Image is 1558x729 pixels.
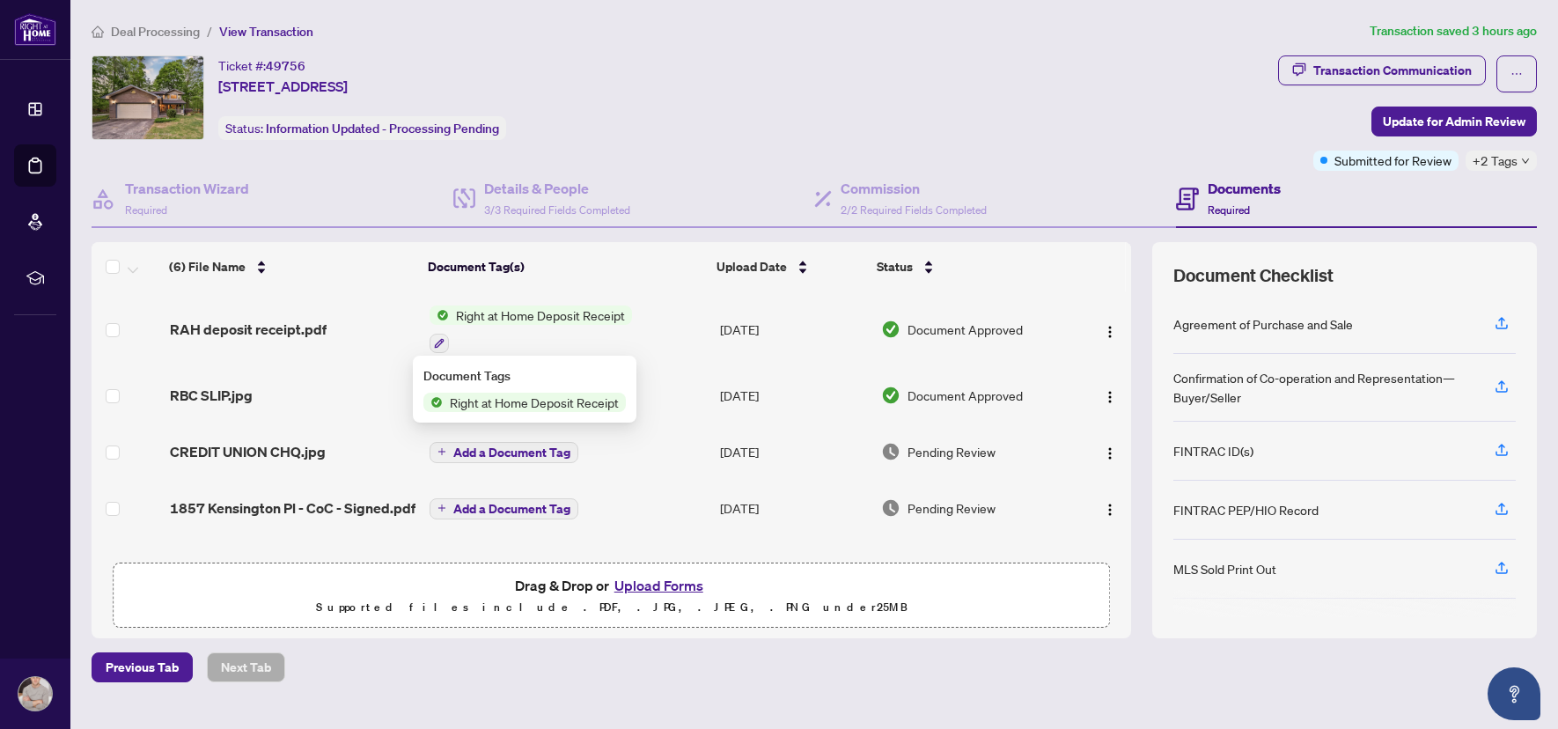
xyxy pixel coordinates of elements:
th: Upload Date [709,242,870,291]
img: Status Icon [430,306,449,325]
button: Transaction Communication [1278,55,1486,85]
td: [DATE] [713,367,874,423]
span: Pending Review [908,442,996,461]
img: Document Status [881,498,900,518]
button: Next Tab [207,652,285,682]
button: Add a Document Tag [430,498,578,519]
div: MLS Sold Print Out [1173,559,1276,578]
span: Document Approved [908,320,1023,339]
th: Document Tag(s) [421,242,709,291]
span: ellipsis [1510,68,1523,80]
img: IMG-S12347805_1.jpg [92,56,203,139]
h4: Commission [841,178,987,199]
span: Right at Home Deposit Receipt [449,306,632,325]
img: Document Status [881,386,900,405]
span: Add a Document Tag [453,446,570,459]
span: CREDIT UNION CHQ.jpg [170,441,326,462]
button: Upload Forms [609,574,709,597]
button: Update for Admin Review [1371,107,1537,136]
button: Add a Document Tag [430,442,578,463]
span: RBC SLIP.jpg [170,385,253,406]
span: 2/2 Required Fields Completed [841,203,987,217]
img: Document Status [881,320,900,339]
div: Document Tags [423,366,626,386]
article: Transaction saved 3 hours ago [1370,21,1537,41]
span: Right at Home Deposit Receipt [443,393,626,412]
button: Open asap [1488,667,1540,720]
span: Add a Document Tag [453,503,570,515]
button: Status IconRight at Home Deposit Receipt [430,306,632,353]
button: Previous Tab [92,652,193,682]
div: Confirmation of Co-operation and Representation—Buyer/Seller [1173,368,1473,407]
span: Information Updated - Processing Pending [266,121,499,136]
span: Update for Admin Review [1383,107,1525,136]
span: +2 Tags [1473,151,1518,171]
img: logo [14,13,56,46]
span: Status [877,257,913,276]
th: (6) File Name [162,242,421,291]
span: Document Checklist [1173,263,1334,288]
img: Profile Icon [18,677,52,711]
th: Status [870,242,1069,291]
span: plus [437,504,446,512]
span: Pending Review [908,498,996,518]
p: Supported files include .PDF, .JPG, .JPEG, .PNG under 25 MB [124,597,1099,618]
span: plus [437,447,446,456]
span: 1857 Kensington Pl - Schedule B - Signed.pdf [170,550,415,593]
span: down [1521,157,1530,166]
li: / [207,21,212,41]
span: Submitted for Review [1334,151,1451,170]
button: Logo [1096,315,1124,343]
img: Logo [1103,446,1117,460]
div: FINTRAC PEP/HIO Record [1173,500,1319,519]
span: home [92,26,104,38]
span: 49756 [266,58,305,74]
span: Drag & Drop or [515,574,709,597]
img: Logo [1103,390,1117,404]
td: [DATE] [713,423,874,480]
span: Deal Processing [111,24,200,40]
h4: Documents [1208,178,1281,199]
button: Add a Document Tag [430,440,578,463]
button: Add a Document Tag [430,497,578,519]
h4: Transaction Wizard [125,178,249,199]
td: [DATE] [713,480,874,536]
span: (6) File Name [169,257,246,276]
span: Drag & Drop orUpload FormsSupported files include .PDF, .JPG, .JPEG, .PNG under25MB [114,563,1109,629]
div: Transaction Communication [1313,56,1472,85]
span: Document Approved [908,386,1023,405]
span: View Transaction [219,24,313,40]
div: Agreement of Purchase and Sale [1173,314,1353,334]
span: Required [1208,203,1250,217]
div: Ticket #: [218,55,305,76]
span: Upload Date [717,257,787,276]
span: 1857 Kensington Pl - CoC - Signed.pdf [170,497,415,519]
td: [DATE] [713,291,874,367]
h4: Details & People [484,178,630,199]
div: FINTRAC ID(s) [1173,441,1253,460]
span: [STREET_ADDRESS] [218,76,348,97]
span: Previous Tab [106,653,179,681]
span: 3/3 Required Fields Completed [484,203,630,217]
img: Status Icon [423,393,443,412]
div: Status: [218,116,506,140]
button: Logo [1096,381,1124,409]
span: Required [125,203,167,217]
span: RAH deposit receipt.pdf [170,319,327,340]
img: Logo [1103,503,1117,517]
button: Logo [1096,438,1124,466]
td: [DATE] [713,536,874,607]
img: Logo [1103,325,1117,339]
img: Document Status [881,442,900,461]
button: Logo [1096,494,1124,522]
